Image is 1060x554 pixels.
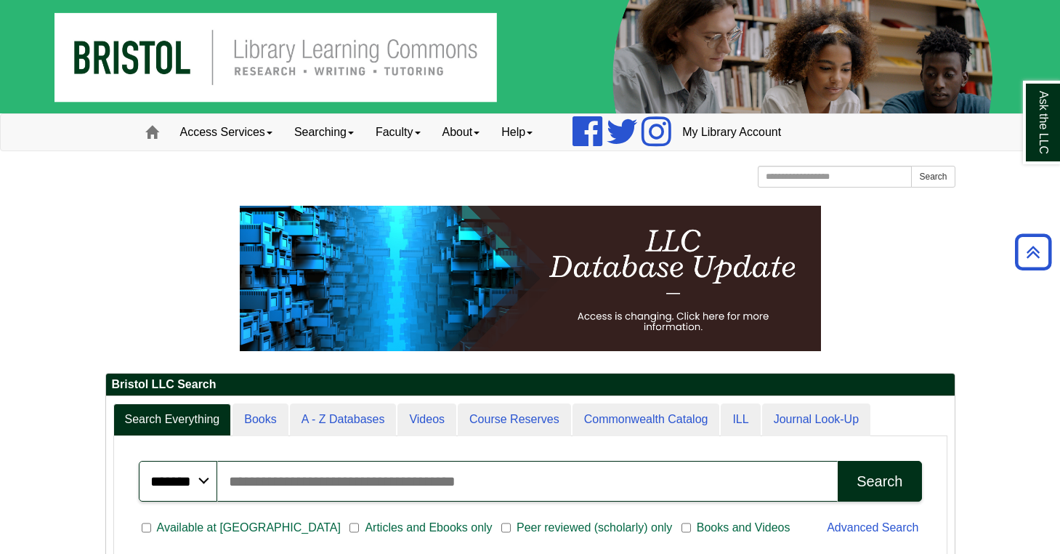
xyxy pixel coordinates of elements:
[511,519,678,537] span: Peer reviewed (scholarly) only
[911,166,955,188] button: Search
[113,404,232,436] a: Search Everything
[169,114,283,150] a: Access Services
[359,519,498,537] span: Articles and Ebooks only
[106,374,955,396] h2: Bristol LLC Search
[827,521,918,534] a: Advanced Search
[458,404,571,436] a: Course Reserves
[349,521,359,534] input: Articles and Ebooks only
[142,521,151,534] input: Available at [GEOGRAPHIC_DATA]
[432,114,491,150] a: About
[501,521,511,534] input: Peer reviewed (scholarly) only
[671,114,792,150] a: My Library Account
[365,114,432,150] a: Faculty
[240,206,821,351] img: HTML tutorial
[762,404,870,436] a: Journal Look-Up
[681,521,691,534] input: Books and Videos
[838,461,921,502] button: Search
[151,519,347,537] span: Available at [GEOGRAPHIC_DATA]
[490,114,543,150] a: Help
[1010,242,1056,262] a: Back to Top
[397,404,456,436] a: Videos
[283,114,365,150] a: Searching
[573,404,720,436] a: Commonwealth Catalog
[857,473,902,490] div: Search
[290,404,397,436] a: A - Z Databases
[232,404,288,436] a: Books
[691,519,796,537] span: Books and Videos
[721,404,760,436] a: ILL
